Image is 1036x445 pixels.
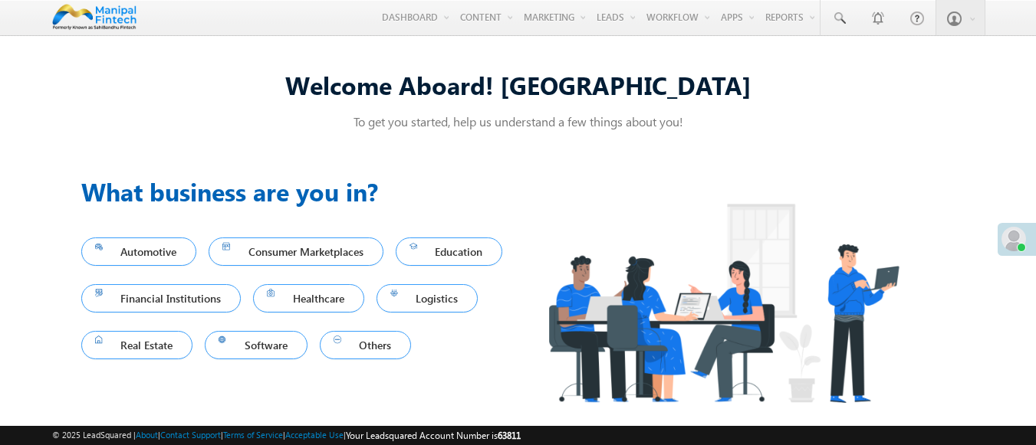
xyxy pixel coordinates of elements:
span: Automotive [95,241,183,262]
span: Your Leadsquared Account Number is [346,430,521,441]
a: Contact Support [160,430,221,440]
h3: What business are you in? [81,173,518,210]
span: 63811 [498,430,521,441]
span: © 2025 LeadSquared | | | | | [52,428,521,443]
span: Real Estate [95,335,179,355]
div: Welcome Aboard! [GEOGRAPHIC_DATA] [81,68,955,101]
span: Software [219,335,294,355]
span: Education [409,241,489,262]
a: About [136,430,158,440]
span: Financial Institutions [95,288,228,309]
span: Logistics [390,288,465,309]
img: Custom Logo [52,4,137,31]
a: Acceptable Use [285,430,344,440]
p: To get you started, help us understand a few things about you! [81,113,955,129]
a: Terms of Service [223,430,283,440]
img: Industry.png [518,173,928,433]
span: Healthcare [267,288,350,309]
span: Others [334,335,398,355]
span: Consumer Marketplaces [222,241,370,262]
